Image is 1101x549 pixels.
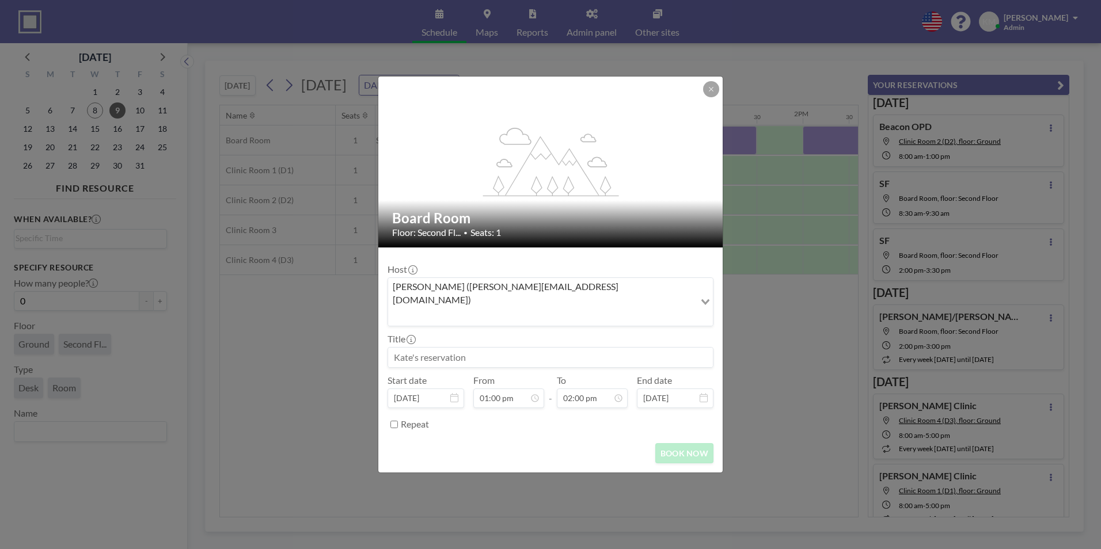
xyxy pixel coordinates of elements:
[388,278,713,326] div: Search for option
[470,227,501,238] span: Seats: 1
[388,333,415,345] label: Title
[483,127,619,196] g: flex-grow: 1.2;
[388,264,416,275] label: Host
[392,209,710,227] h2: Board Room
[392,227,461,238] span: Floor: Second Fl...
[389,308,694,323] input: Search for option
[388,375,427,386] label: Start date
[388,348,713,367] input: Kate's reservation
[464,228,468,237] span: •
[390,280,693,306] span: [PERSON_NAME] ([PERSON_NAME][EMAIL_ADDRESS][DOMAIN_NAME])
[655,443,713,463] button: BOOK NOW
[473,375,495,386] label: From
[557,375,566,386] label: To
[401,418,429,430] label: Repeat
[549,379,552,404] span: -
